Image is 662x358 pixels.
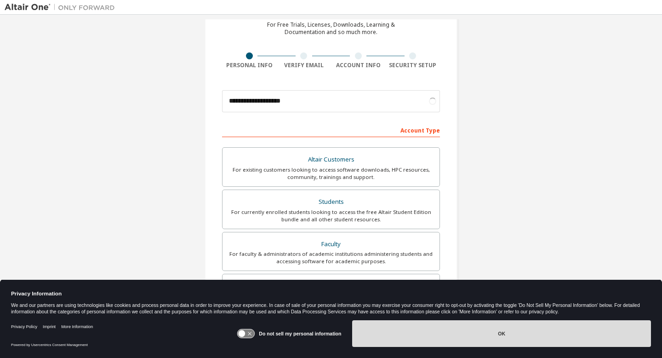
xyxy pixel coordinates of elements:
img: Altair One [5,3,120,12]
div: Verify Email [277,62,331,69]
div: For existing customers looking to access software downloads, HPC resources, community, trainings ... [228,166,434,181]
div: For faculty & administrators of academic institutions administering students and accessing softwa... [228,250,434,265]
div: For currently enrolled students looking to access the free Altair Student Edition bundle and all ... [228,208,434,223]
div: For Free Trials, Licenses, Downloads, Learning & Documentation and so much more. [267,21,395,36]
div: Students [228,196,434,208]
div: Personal Info [222,62,277,69]
div: Altair Customers [228,153,434,166]
div: Faculty [228,238,434,251]
div: Account Info [331,62,386,69]
div: Account Type [222,122,440,137]
div: Security Setup [386,62,440,69]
